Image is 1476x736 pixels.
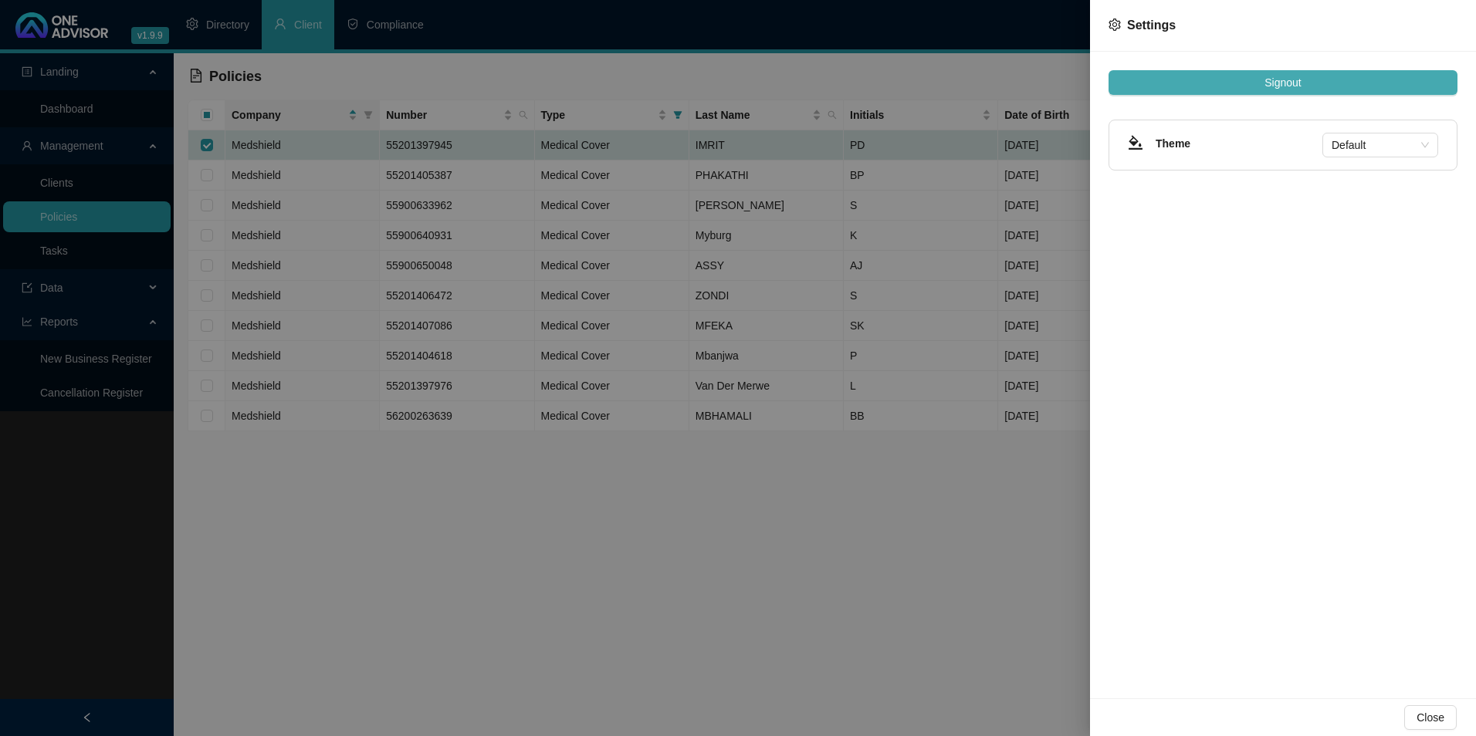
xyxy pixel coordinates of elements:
[1417,709,1444,726] span: Close
[1109,70,1457,95] button: Signout
[1404,705,1457,730] button: Close
[1332,133,1429,157] span: Default
[1127,19,1176,32] span: Settings
[1109,19,1121,31] span: setting
[1156,135,1322,152] h4: Theme
[1128,135,1143,150] span: bg-colors
[1264,74,1301,91] span: Signout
